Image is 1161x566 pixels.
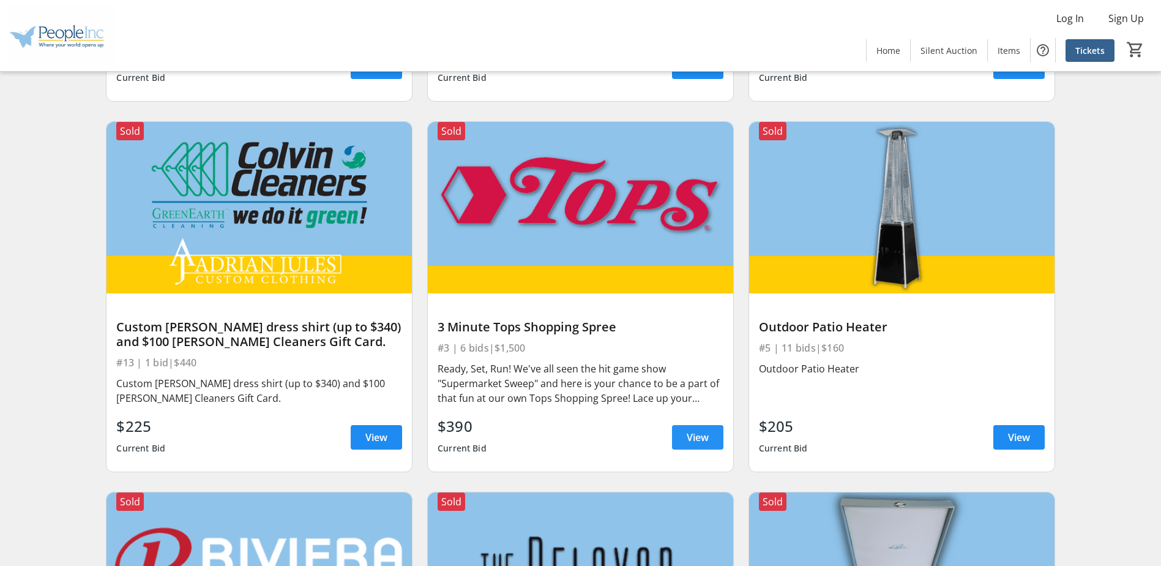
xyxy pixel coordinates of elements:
[998,44,1020,57] span: Items
[920,44,977,57] span: Silent Auction
[1008,430,1030,445] span: View
[438,67,487,89] div: Current Bid
[116,437,165,459] div: Current Bid
[759,67,808,89] div: Current Bid
[993,55,1045,79] a: View
[438,415,487,437] div: $390
[438,122,465,140] div: Sold
[1056,11,1084,26] span: Log In
[438,339,723,357] div: #3 | 6 bids | $1,500
[428,122,733,294] img: 3 Minute Tops Shopping Spree
[759,361,1045,376] div: Outdoor Patio Heater
[1031,38,1055,62] button: Help
[351,425,402,450] a: View
[116,376,402,406] div: Custom [PERSON_NAME] dress shirt (up to $340) and $100 [PERSON_NAME] Cleaners Gift Card.
[867,39,910,62] a: Home
[759,415,808,437] div: $205
[911,39,987,62] a: Silent Auction
[106,122,412,294] img: Custom Adrian Jules dress shirt (up to $340) and $100 Colvin Cleaners Gift Card.
[351,55,402,79] a: View
[672,425,723,450] a: View
[759,437,808,459] div: Current Bid
[749,122,1055,294] img: Outdoor Patio Heater
[1075,44,1105,57] span: Tickets
[759,122,786,140] div: Sold
[365,430,387,445] span: View
[116,354,402,371] div: #13 | 1 bid | $440
[438,320,723,334] div: 3 Minute Tops Shopping Spree
[438,361,723,406] div: Ready, Set, Run! We've all seen the hit game show "Supermarket Sweep" and here is your chance to ...
[1108,11,1144,26] span: Sign Up
[876,44,900,57] span: Home
[1066,39,1114,62] a: Tickets
[759,492,786,511] div: Sold
[759,339,1045,357] div: #5 | 11 bids | $160
[438,437,487,459] div: Current Bid
[116,492,144,511] div: Sold
[116,415,165,437] div: $225
[438,492,465,511] div: Sold
[116,320,402,349] div: Custom [PERSON_NAME] dress shirt (up to $340) and $100 [PERSON_NAME] Cleaners Gift Card.
[1124,39,1146,61] button: Cart
[687,430,709,445] span: View
[993,425,1045,450] a: View
[116,122,144,140] div: Sold
[988,39,1030,62] a: Items
[759,320,1045,334] div: Outdoor Patio Heater
[116,67,165,89] div: Current Bid
[672,55,723,79] a: View
[7,5,116,66] img: People Inc.'s Logo
[1047,9,1094,28] button: Log In
[1099,9,1154,28] button: Sign Up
